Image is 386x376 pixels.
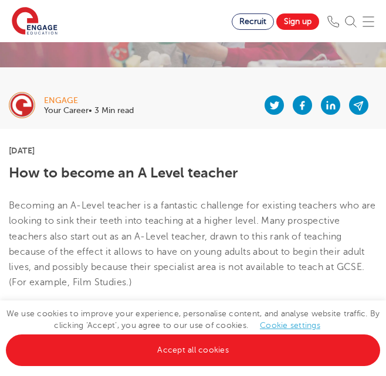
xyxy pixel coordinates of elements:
[276,13,319,30] a: Sign up
[363,16,374,28] img: Mobile Menu
[260,321,320,330] a: Cookie settings
[232,13,274,30] a: Recruit
[239,17,266,26] span: Recruit
[345,16,357,28] img: Search
[9,200,376,288] span: Becoming an A-Level teacher is a fantastic challenge for existing teachers who are looking to sin...
[9,146,377,155] p: [DATE]
[6,334,380,366] a: Accept all cookies
[6,309,380,354] span: We use cookies to improve your experience, personalise content, and analyse website traffic. By c...
[327,16,339,28] img: Phone
[12,7,57,36] img: Engage Education
[9,165,377,180] h1: How to become an A Level teacher
[44,97,134,105] div: engage
[44,107,134,115] p: Your Career• 3 Min read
